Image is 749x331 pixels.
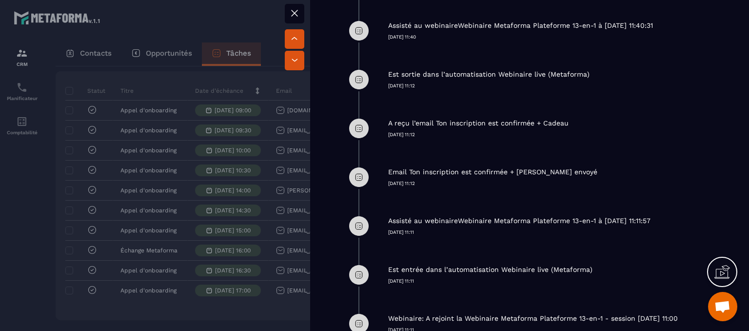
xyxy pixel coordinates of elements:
[388,70,590,79] p: Est sortie dans l’automatisation Webinaire live (Metaforma)
[388,278,710,285] p: [DATE] 11:11
[388,83,710,89] p: [DATE] 11:12
[388,21,653,30] p: Assisté au webinaireWebinaire Metaforma Plateforme 13-en-1 à [DATE] 11:40:31
[388,216,650,226] p: Assisté au webinaireWebinaire Metaforma Plateforme 13-en-1 à [DATE] 11:11:57
[388,314,678,323] p: Webinaire: A rejoint la Webinaire Metaforma Plateforme 13-en-1 - session [DATE] 11:00
[388,167,597,177] p: Email Ton inscription est confirmée + [PERSON_NAME] envoyé
[388,119,569,128] p: A reçu l’email Ton inscription est confirmée + Cadeau
[388,131,710,138] p: [DATE] 11:12
[388,265,592,274] p: Est entrée dans l’automatisation Webinaire live (Metaforma)
[388,34,710,41] p: [DATE] 11:40
[388,180,710,187] p: [DATE] 11:12
[388,229,710,236] p: [DATE] 11:11
[708,292,737,321] a: Ouvrir le chat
